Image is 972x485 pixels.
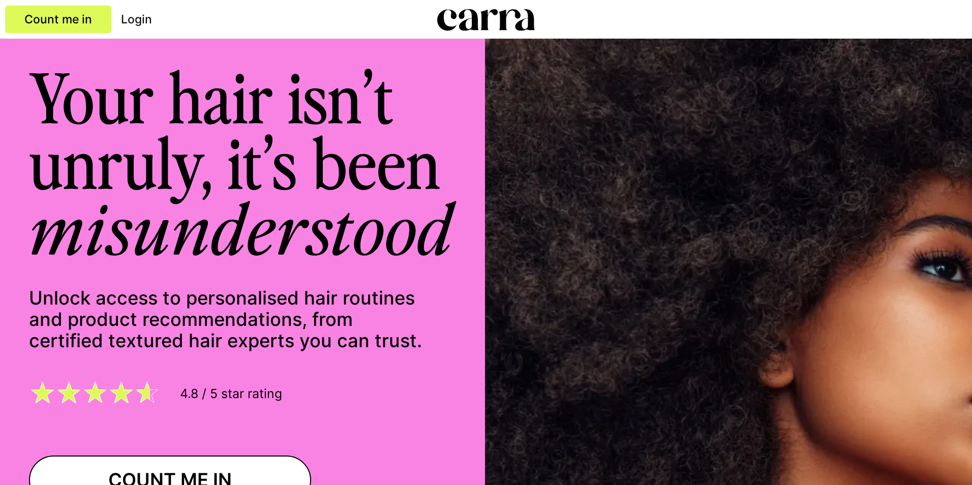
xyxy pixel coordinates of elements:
a: Count me in [5,6,111,33]
span: 4.8 / 5 star rating [170,385,282,402]
p: Unlock access to personalised hair routines and product recommendations, from certified textured ... [29,287,431,351]
a: Login [121,11,152,28]
span: Count me in [24,12,92,26]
